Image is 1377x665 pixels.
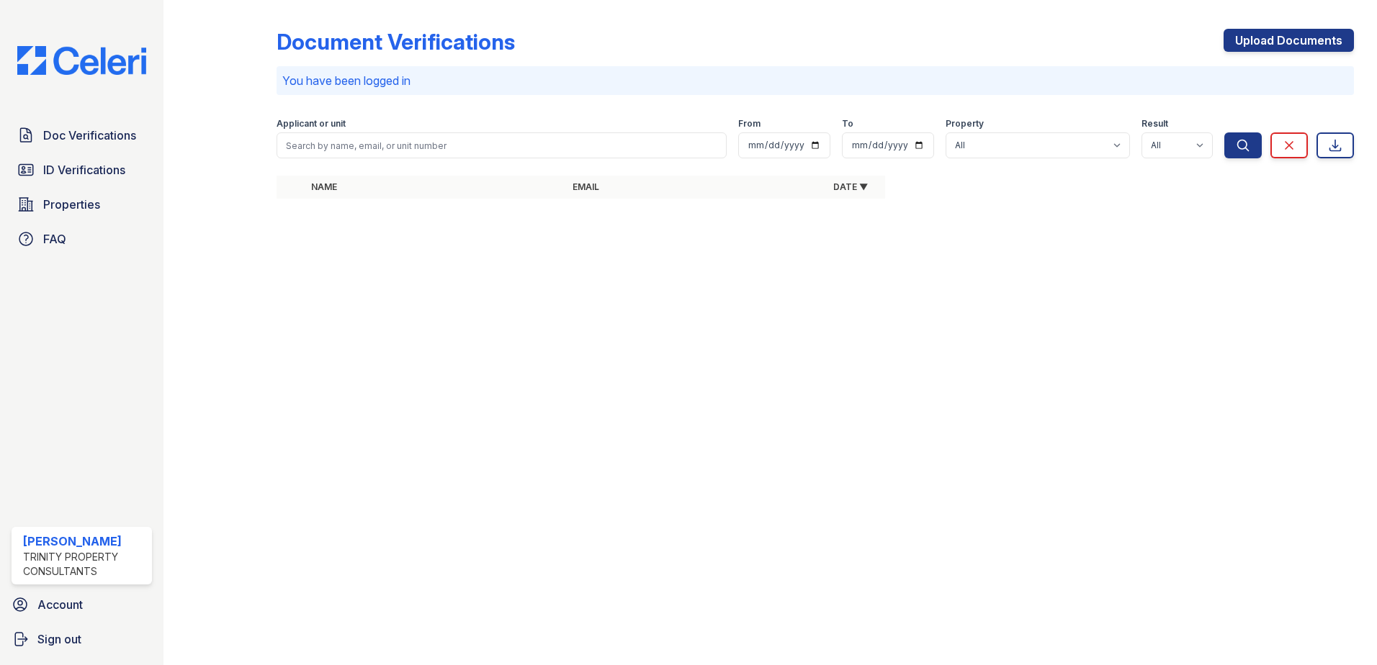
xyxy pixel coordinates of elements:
a: Properties [12,190,152,219]
span: Doc Verifications [43,127,136,144]
span: Properties [43,196,100,213]
span: ID Verifications [43,161,125,178]
a: Doc Verifications [12,121,152,150]
span: FAQ [43,230,66,248]
label: To [842,118,853,130]
label: Result [1141,118,1168,130]
a: ID Verifications [12,155,152,184]
a: FAQ [12,225,152,253]
a: Email [573,181,599,192]
span: Account [37,596,83,613]
p: You have been logged in [282,72,1348,89]
label: Property [946,118,984,130]
a: Sign out [6,625,158,653]
img: CE_Logo_Blue-a8612792a0a2168367f1c8372b55b34899dd931a85d93a1a3d3e32e68fde9ad4.png [6,46,158,75]
div: Document Verifications [277,29,515,55]
a: Date ▼ [833,181,868,192]
span: Sign out [37,630,81,648]
div: Trinity Property Consultants [23,550,146,579]
a: Name [311,181,337,192]
input: Search by name, email, or unit number [277,132,727,158]
label: Applicant or unit [277,118,346,130]
a: Upload Documents [1224,29,1354,52]
div: [PERSON_NAME] [23,533,146,550]
label: From [738,118,761,130]
a: Account [6,590,158,619]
